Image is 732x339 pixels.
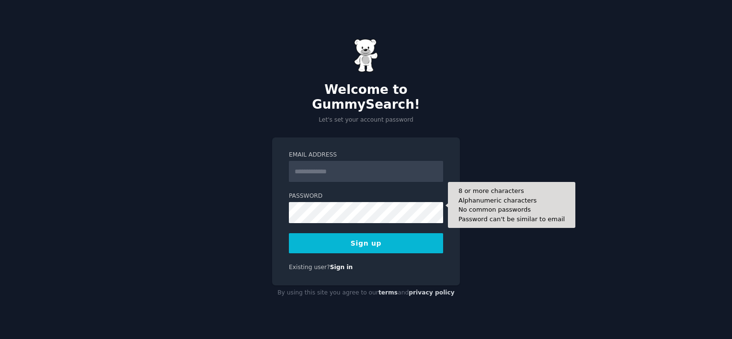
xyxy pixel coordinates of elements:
a: privacy policy [409,289,455,296]
img: Gummy Bear [354,39,378,72]
label: Email Address [289,151,443,159]
label: Password [289,192,443,201]
h2: Welcome to GummySearch! [272,82,460,113]
span: Existing user? [289,264,330,271]
p: Let's set your account password [272,116,460,124]
div: By using this site you agree to our and [272,285,460,301]
a: terms [378,289,398,296]
a: Sign in [330,264,353,271]
button: Sign up [289,233,443,253]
